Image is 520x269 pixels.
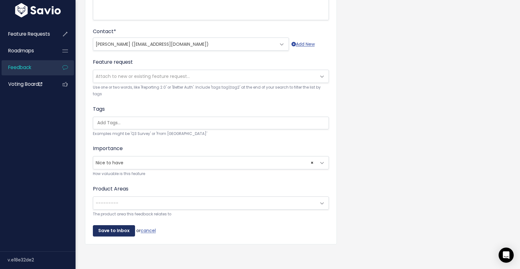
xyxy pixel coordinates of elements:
[93,156,316,169] span: Nice to have
[141,227,156,234] a: cancel
[2,77,52,91] a: Voting Board
[93,38,289,51] span: Brigitte Nickel (bnickel@peakmanagementgroups.com)
[8,81,42,87] span: Voting Board
[93,28,116,35] label: Contact
[2,27,52,41] a: Feature Requests
[8,47,34,54] span: Roadmaps
[96,200,118,206] span: ---------
[499,248,514,263] div: Open Intercom Messenger
[93,156,329,169] span: Nice to have
[93,225,135,237] input: Save to Inbox
[93,131,329,137] small: Examples might be 'Q3 Survey' or 'From [GEOGRAPHIC_DATA]'
[2,60,52,75] a: Feedback
[93,211,329,218] small: The product area this feedback relates to
[14,3,62,17] img: logo-white.9d6f32f41409.svg
[311,156,314,169] span: ×
[93,105,105,113] label: Tags
[93,84,329,98] small: Use one or two words, like 'Reporting 2.0' or 'Better Auth'. Include 'tags:tag1,tag2' at the end ...
[93,58,133,66] label: Feature request
[95,120,330,126] input: Add Tags...
[93,185,128,193] label: Product Areas
[96,41,209,47] span: [PERSON_NAME] ([EMAIL_ADDRESS][DOMAIN_NAME])
[93,38,276,50] span: Brigitte Nickel (bnickel@peakmanagementgroups.com)
[93,145,123,152] label: Importance
[2,44,52,58] a: Roadmaps
[8,252,76,268] div: v.e18e32de2
[93,171,329,177] small: How valuable is this feature
[291,40,315,48] a: Add New
[8,64,31,71] span: Feedback
[96,73,190,79] span: Attach to new or existing feature request...
[8,31,50,37] span: Feature Requests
